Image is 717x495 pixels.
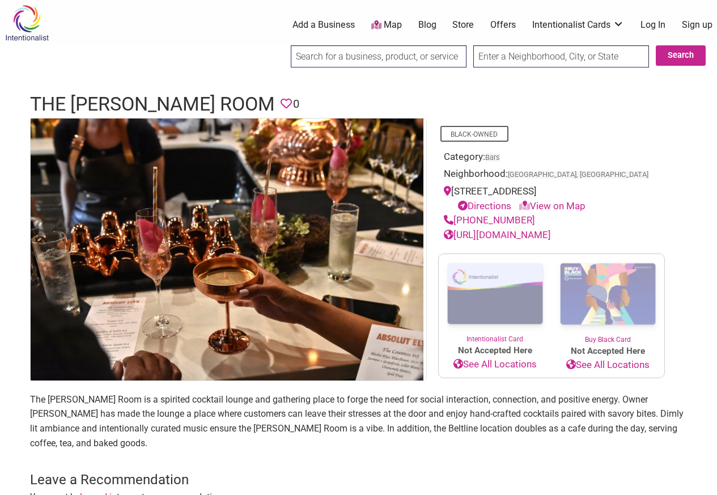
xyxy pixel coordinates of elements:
[30,392,688,450] p: The [PERSON_NAME] Room is a spirited cocktail lounge and gathering place to forge the need for so...
[640,19,665,31] a: Log In
[291,45,466,67] input: Search for a business, product, or service
[418,19,436,31] a: Blog
[551,254,664,345] a: Buy Black Card
[458,200,511,211] a: Directions
[519,200,586,211] a: View on Map
[439,254,551,344] a: Intentionalist Card
[551,358,664,373] a: See All Locations
[371,19,402,32] a: Map
[439,344,551,357] span: Not Accepted Here
[293,95,299,113] span: 0
[656,45,706,66] button: Search
[551,254,664,335] img: Buy Black Card
[490,19,516,31] a: Offers
[444,229,551,240] a: [URL][DOMAIN_NAME]
[508,171,648,179] span: [GEOGRAPHIC_DATA], [GEOGRAPHIC_DATA]
[30,91,275,118] h1: The [PERSON_NAME] Room
[551,345,664,358] span: Not Accepted Here
[444,184,659,213] div: [STREET_ADDRESS]
[444,150,659,167] div: Category:
[31,119,423,380] img: The James Room
[451,130,498,138] a: Black-Owned
[439,254,551,334] img: Intentionalist Card
[439,357,551,372] a: See All Locations
[444,214,535,226] a: [PHONE_NUMBER]
[444,167,659,184] div: Neighborhood:
[532,19,624,31] a: Intentionalist Cards
[292,19,355,31] a: Add a Business
[30,471,688,490] h3: Leave a Recommendation
[682,19,712,31] a: Sign up
[452,19,474,31] a: Store
[485,153,500,162] a: Bars
[473,45,649,67] input: Enter a Neighborhood, City, or State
